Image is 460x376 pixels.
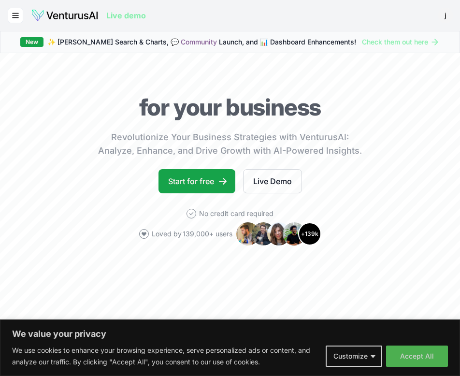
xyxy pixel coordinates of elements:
[12,328,448,340] p: We value your privacy
[267,222,290,246] img: Avatar 3
[243,169,302,193] a: Live Demo
[181,38,217,46] a: Community
[326,346,382,367] button: Customize
[439,9,452,22] button: j
[252,222,275,246] img: Avatar 2
[236,222,259,246] img: Avatar 1
[283,222,306,246] img: Avatar 4
[438,8,453,23] span: j
[158,169,235,193] a: Start for free
[47,37,356,47] span: ✨ [PERSON_NAME] Search & Charts, 💬 Launch, and 📊 Dashboard Enhancements!
[12,345,318,368] p: We use cookies to enhance your browsing experience, serve personalized ads or content, and analyz...
[31,9,99,22] img: logo
[20,37,43,47] div: New
[362,37,440,47] a: Check them out here
[106,10,146,21] a: Live demo
[386,346,448,367] button: Accept All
